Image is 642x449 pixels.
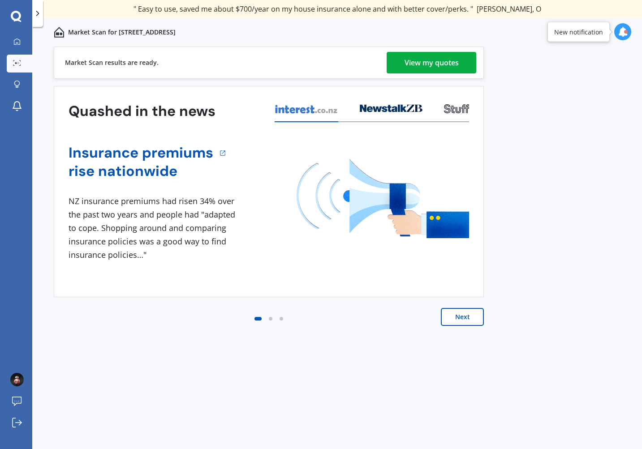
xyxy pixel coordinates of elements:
[441,308,484,326] button: Next
[69,195,239,261] div: NZ insurance premiums had risen 34% over the past two years and people had "adapted to cope. Shop...
[387,52,476,73] a: View my quotes
[554,27,603,36] div: New notification
[69,102,215,120] h3: Quashed in the news
[405,52,459,73] div: View my quotes
[10,373,24,386] img: AOh14GgP-tLt24i4wnx6tF4RaKFyujbhYEbdvxzb5UzW2Q=s96-c
[65,47,159,78] div: Market Scan results are ready.
[297,159,469,238] img: media image
[54,27,65,38] img: home-and-contents.b802091223b8502ef2dd.svg
[68,28,176,37] p: Market Scan for [STREET_ADDRESS]
[69,162,213,180] a: rise nationwide
[69,144,213,162] a: Insurance premiums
